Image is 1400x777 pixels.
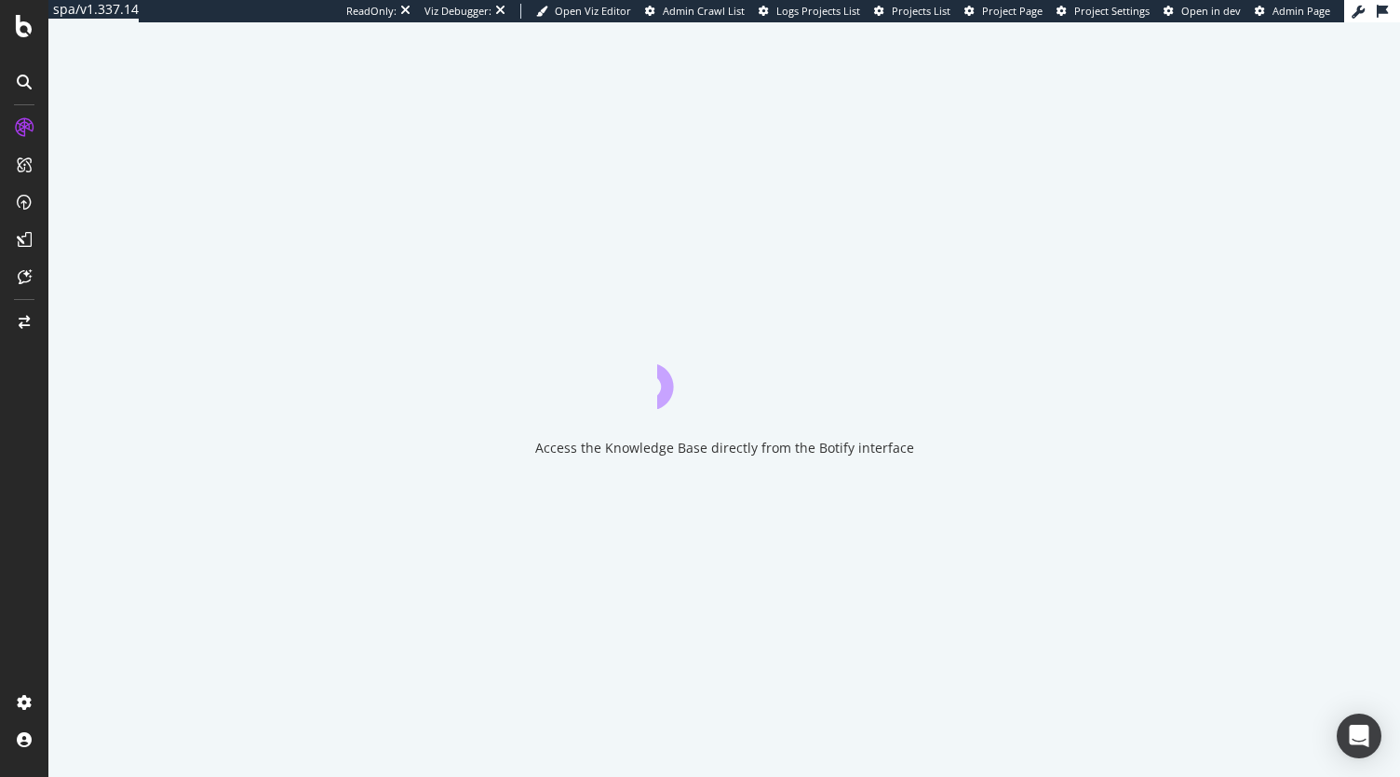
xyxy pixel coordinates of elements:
[1164,4,1241,19] a: Open in dev
[346,4,397,19] div: ReadOnly:
[555,4,631,18] span: Open Viz Editor
[1074,4,1150,18] span: Project Settings
[1337,714,1381,758] div: Open Intercom Messenger
[1255,4,1330,19] a: Admin Page
[759,4,860,19] a: Logs Projects List
[776,4,860,18] span: Logs Projects List
[645,4,745,19] a: Admin Crawl List
[892,4,950,18] span: Projects List
[964,4,1043,19] a: Project Page
[982,4,1043,18] span: Project Page
[874,4,950,19] a: Projects List
[535,439,914,457] div: Access the Knowledge Base directly from the Botify interface
[663,4,745,18] span: Admin Crawl List
[424,4,491,19] div: Viz Debugger:
[1057,4,1150,19] a: Project Settings
[657,342,791,409] div: animation
[1181,4,1241,18] span: Open in dev
[1272,4,1330,18] span: Admin Page
[536,4,631,19] a: Open Viz Editor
